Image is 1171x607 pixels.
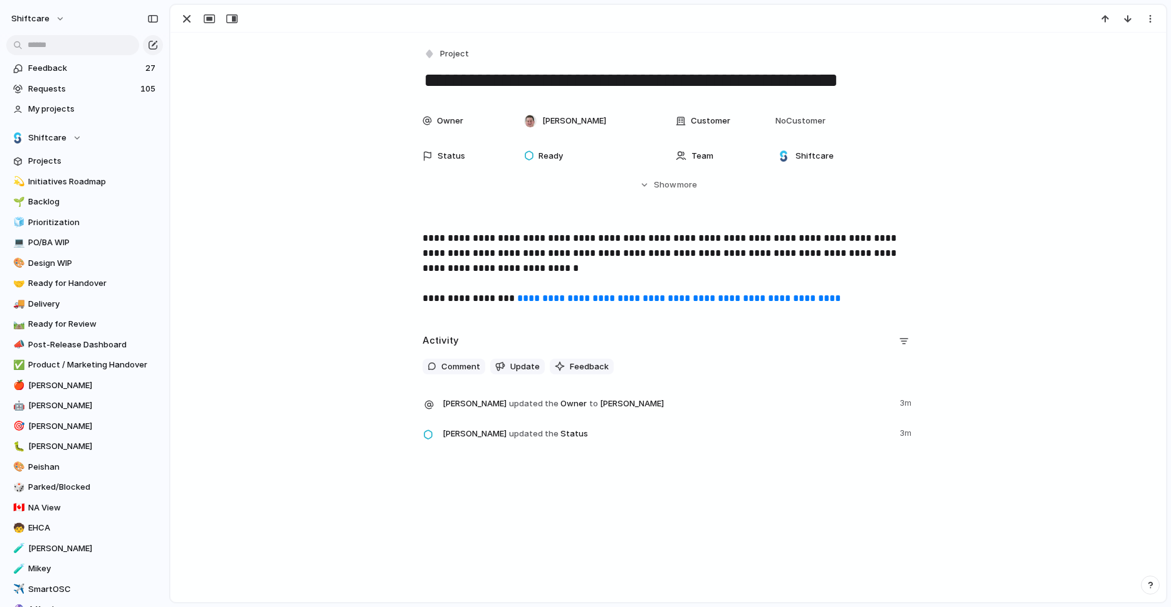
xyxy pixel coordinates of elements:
a: ✅Product / Marketing Handover [6,356,163,374]
button: 🌱 [11,196,24,208]
a: Projects [6,152,163,171]
button: 🤝 [11,277,24,290]
span: Project [440,48,469,60]
div: 🍎 [13,378,22,393]
span: Parked/Blocked [28,481,159,494]
button: 🐛 [11,440,24,453]
span: Prioritization [28,216,159,229]
span: more [677,179,697,191]
button: 🚚 [11,298,24,310]
div: 🐛[PERSON_NAME] [6,437,163,456]
a: 🍎[PERSON_NAME] [6,376,163,395]
span: Customer [691,115,730,127]
span: Comment [441,361,480,373]
span: Status [438,150,465,162]
div: 🎨 [13,460,22,474]
span: updated the [509,398,559,410]
span: 105 [140,83,158,95]
span: Ready [538,150,563,162]
button: Shiftcare [6,129,163,147]
span: 27 [145,62,158,75]
div: 🐛 [13,440,22,454]
div: 🎯 [13,419,22,433]
span: Post-Release Dashboard [28,339,159,351]
div: 🤖 [13,399,22,413]
span: Shiftcare [28,132,66,144]
button: ✅ [11,359,24,371]
a: ✈️SmartOSC [6,580,163,599]
div: 🇨🇦NA View [6,499,163,517]
div: 🎲 [13,480,22,495]
h2: Activity [423,334,459,348]
a: Requests105 [6,80,163,98]
a: 🤝Ready for Handover [6,274,163,293]
span: to [589,398,598,410]
span: SmartOSC [28,583,159,596]
button: 💻 [11,236,24,249]
div: 🧒 [13,521,22,536]
span: Owner [443,394,892,412]
span: EHCA [28,522,159,534]
span: 3m [900,425,914,440]
a: 🚚Delivery [6,295,163,314]
button: 🎯 [11,420,24,433]
span: Backlog [28,196,159,208]
button: 🧒 [11,522,24,534]
span: Design WIP [28,257,159,270]
a: 🛤️Ready for Review [6,315,163,334]
span: [PERSON_NAME] [28,399,159,412]
div: 🌱 [13,195,22,209]
a: 🧪[PERSON_NAME] [6,539,163,558]
div: 🧪 [13,562,22,576]
div: 🧪 [13,541,22,556]
button: 🎨 [11,461,24,473]
span: Projects [28,155,159,167]
button: 🎲 [11,481,24,494]
a: 📣Post-Release Dashboard [6,335,163,354]
a: 🎨Peishan [6,458,163,477]
a: 🎲Parked/Blocked [6,478,163,497]
button: 💫 [11,176,24,188]
span: updated the [509,428,559,440]
a: 💻PO/BA WIP [6,233,163,252]
span: Feedback [28,62,142,75]
span: [PERSON_NAME] [28,440,159,453]
button: shiftcare [6,9,71,29]
span: PO/BA WIP [28,236,159,249]
span: Ready for Review [28,318,159,330]
span: 3m [900,394,914,409]
button: 🇨🇦 [11,502,24,514]
button: 📣 [11,339,24,351]
a: 🧒EHCA [6,519,163,537]
button: Feedback [550,359,614,375]
a: 🎯[PERSON_NAME] [6,417,163,436]
div: 🤖[PERSON_NAME] [6,396,163,415]
a: 🎨Design WIP [6,254,163,273]
div: 📣 [13,337,22,352]
span: Requests [28,83,137,95]
span: Ready for Handover [28,277,159,290]
button: 🧊 [11,216,24,229]
a: My projects [6,100,163,119]
a: 🌱Backlog [6,193,163,211]
div: ✅ [13,358,22,372]
a: 🧊Prioritization [6,213,163,232]
button: 🛤️ [11,318,24,330]
a: 🧪Mikey [6,559,163,578]
button: 🍎 [11,379,24,392]
a: 💫Initiatives Roadmap [6,172,163,191]
span: Initiatives Roadmap [28,176,159,188]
